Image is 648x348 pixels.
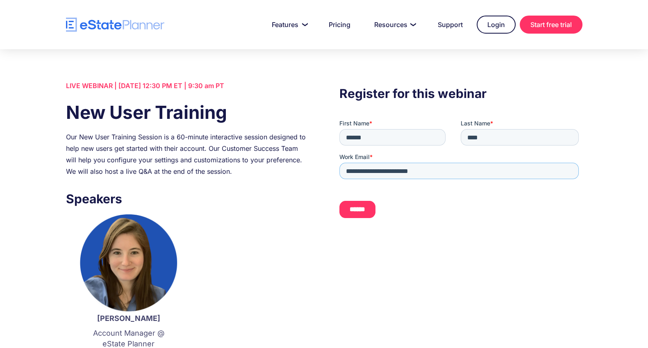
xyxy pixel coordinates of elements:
[520,16,582,34] a: Start free trial
[477,16,516,34] a: Login
[66,18,164,32] a: home
[97,314,160,323] strong: [PERSON_NAME]
[66,80,309,91] div: LIVE WEBINAR | [DATE] 12:30 PM ET | 9:30 am PT
[319,16,360,33] a: Pricing
[364,16,424,33] a: Resources
[339,84,582,103] h3: Register for this webinar
[262,16,315,33] a: Features
[428,16,473,33] a: Support
[339,119,582,225] iframe: Form 0
[66,131,309,177] div: Our New User Training Session is a 60-minute interactive session designed to help new users get s...
[66,100,309,125] h1: New User Training
[66,189,309,208] h3: Speakers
